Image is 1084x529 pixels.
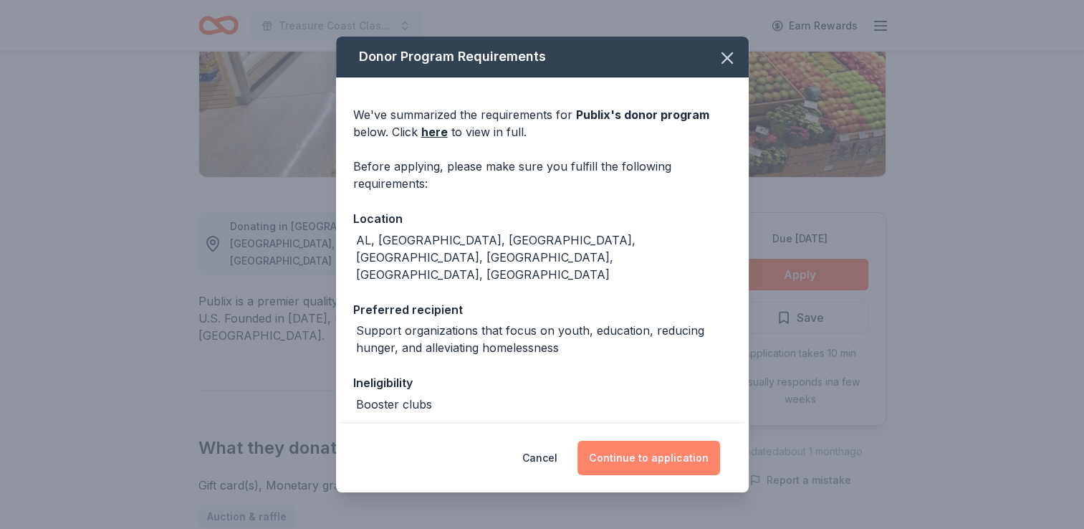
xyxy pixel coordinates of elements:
[356,232,732,283] div: AL, [GEOGRAPHIC_DATA], [GEOGRAPHIC_DATA], [GEOGRAPHIC_DATA], [GEOGRAPHIC_DATA], [GEOGRAPHIC_DATA]...
[577,441,720,475] button: Continue to application
[522,441,557,475] button: Cancel
[353,106,732,140] div: We've summarized the requirements for below. Click to view in full.
[353,300,732,319] div: Preferred recipient
[356,322,732,356] div: Support organizations that focus on youth, education, reducing hunger, and alleviating homelessness
[353,373,732,392] div: Ineligibility
[576,108,709,122] span: Publix 's donor program
[336,37,749,77] div: Donor Program Requirements
[356,396,432,413] div: Booster clubs
[421,123,448,140] a: here
[353,209,732,228] div: Location
[353,158,732,192] div: Before applying, please make sure you fulfill the following requirements:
